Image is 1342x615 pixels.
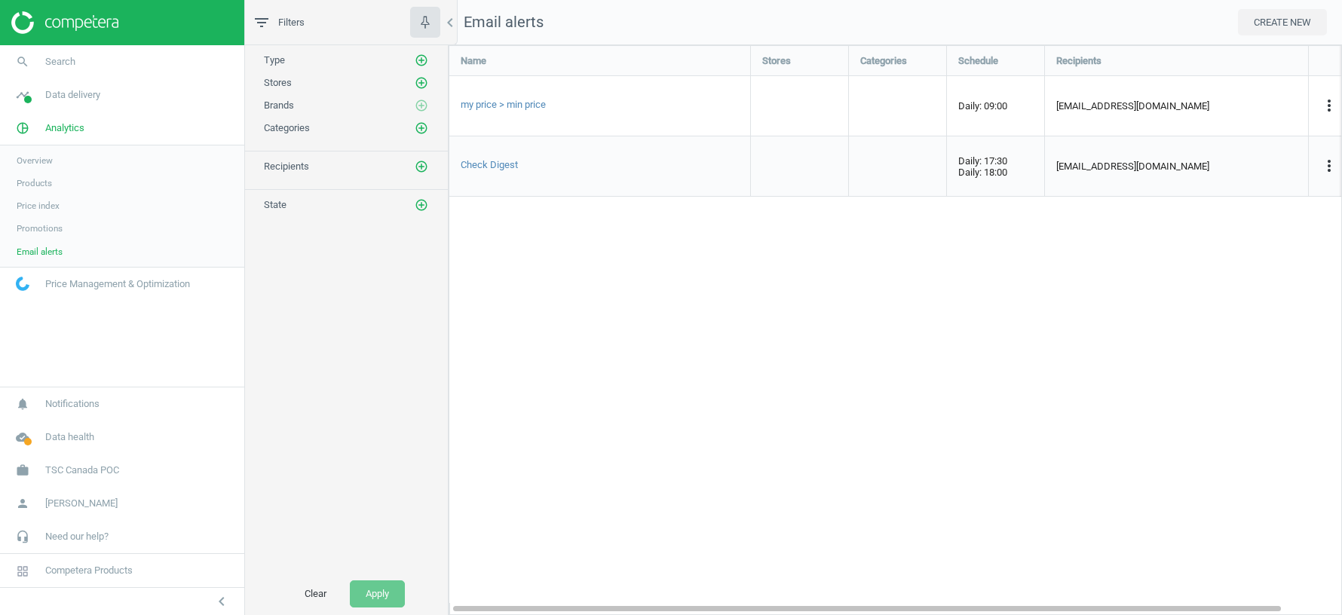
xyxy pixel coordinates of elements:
span: Promotions [17,222,63,234]
span: State [264,199,286,210]
span: Email alerts [464,13,544,31]
i: person [8,489,37,518]
button: more_vert [1320,157,1338,176]
img: wGWNvw8QSZomAAAAABJRU5ErkJggg== [16,277,29,291]
span: my price > min price [461,99,546,110]
span: Products [17,177,52,189]
button: add_circle_outline [414,121,429,136]
i: pie_chart_outlined [8,114,37,142]
i: timeline [8,81,37,109]
span: Stores [762,54,791,68]
span: Analytics [45,121,84,135]
span: Price Management & Optimization [45,277,190,291]
i: add_circle_outline [415,54,428,67]
span: Competera Products [45,564,133,577]
i: more_vert [1320,96,1338,115]
span: Recipients [264,161,309,172]
span: [PERSON_NAME] [45,497,118,510]
i: work [8,456,37,485]
span: Email alerts [17,246,63,258]
i: add_circle_outline [415,160,428,173]
span: Data health [45,430,94,444]
button: Clear [289,580,342,607]
span: Name [461,54,486,68]
i: add_circle_outline [415,121,428,135]
i: notifications [8,390,37,418]
span: Daily: 09:00 [958,100,1007,112]
span: Check Digest [461,159,518,170]
span: TSC Canada POC [45,464,119,477]
span: Filters [278,16,305,29]
i: add_circle_outline [415,76,428,90]
span: Categories [860,54,907,68]
i: chevron_left [213,592,231,610]
span: Brands [264,99,294,111]
button: chevron_left [203,592,241,611]
i: add_circle_outline [415,198,428,212]
button: add_circle_outline [414,197,429,213]
span: Daily: 18:00 [958,167,1007,178]
span: Notifications [45,397,100,411]
span: Overview [17,155,53,167]
span: Categories [264,122,310,133]
span: Recipients [1056,54,1101,68]
i: more_vert [1320,157,1338,175]
img: ajHJNr6hYgQAAAAASUVORK5CYII= [11,11,118,34]
button: add_circle_outline [414,53,429,68]
i: add_circle_outline [415,99,428,112]
span: Data delivery [45,88,100,102]
span: Daily: 17:30 [958,155,1007,167]
span: [EMAIL_ADDRESS][DOMAIN_NAME] [1056,161,1209,172]
i: filter_list [253,14,271,32]
button: CREATE NEW [1238,9,1327,36]
i: search [8,47,37,76]
button: add_circle_outline [414,159,429,174]
span: Schedule [958,54,998,68]
button: more_vert [1320,96,1338,116]
i: chevron_left [441,14,459,32]
span: Need our help? [45,530,109,543]
span: Search [45,55,75,69]
span: [EMAIL_ADDRESS][DOMAIN_NAME] [1056,100,1209,112]
i: headset_mic [8,522,37,551]
span: Price index [17,200,60,212]
button: add_circle_outline [414,75,429,90]
span: Type [264,54,285,66]
i: cloud_done [8,423,37,451]
span: Stores [264,77,292,88]
button: Apply [350,580,405,607]
button: add_circle_outline [414,98,429,113]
